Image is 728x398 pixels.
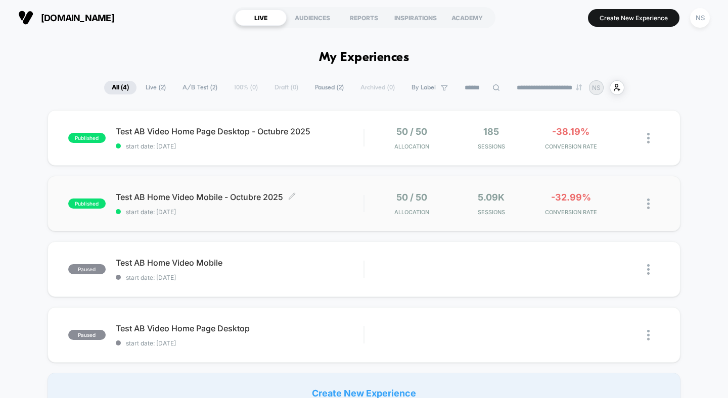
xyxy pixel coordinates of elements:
button: [DOMAIN_NAME] [15,10,117,26]
span: 185 [483,126,499,137]
button: NS [687,8,713,28]
span: Paused ( 2 ) [307,81,351,94]
span: Allocation [394,209,429,216]
span: All ( 4 ) [104,81,136,94]
button: Play, NEW DEMO 2025-VEED.mp4 [5,187,21,204]
span: Test AB Home Video Mobile [116,258,364,268]
span: published [68,133,106,143]
div: LIVE [235,10,287,26]
span: Test AB Video Home Page Desktop - Octubre 2025 [116,126,364,136]
div: ACADEMY [441,10,493,26]
span: By Label [412,84,436,91]
div: INSPIRATIONS [390,10,441,26]
span: CONVERSION RATE [534,209,608,216]
div: Current time [255,190,279,201]
span: Test AB Home Video Mobile - Octubre 2025 [116,192,364,202]
button: Create New Experience [588,9,679,27]
img: end [576,84,582,90]
h1: My Experiences [319,51,409,65]
img: close [647,264,650,275]
span: paused [68,330,106,340]
img: close [647,133,650,143]
span: start date: [DATE] [116,142,364,150]
span: published [68,198,106,209]
span: A/B Test ( 2 ) [175,81,225,94]
span: 50 / 50 [396,192,427,203]
span: [DOMAIN_NAME] [41,13,114,23]
span: Test AB Video Home Page Desktop [116,323,364,333]
span: Allocation [394,143,429,150]
img: close [647,198,650,209]
span: Sessions [454,143,528,150]
img: Visually logo [18,10,33,25]
span: -38.19% [552,126,589,137]
span: 50 / 50 [396,126,427,137]
input: Seek [8,174,366,183]
span: 5.09k [478,192,505,203]
span: -32.99% [551,192,591,203]
div: AUDIENCES [287,10,338,26]
span: paused [68,264,106,274]
div: NS [690,8,710,28]
span: start date: [DATE] [116,339,364,347]
img: close [647,330,650,340]
span: start date: [DATE] [116,208,364,216]
span: CONVERSION RATE [534,143,608,150]
span: start date: [DATE] [116,274,364,281]
span: Live ( 2 ) [138,81,173,94]
button: Play, NEW DEMO 2025-VEED.mp4 [173,92,198,117]
input: Volume [298,191,329,201]
span: Sessions [454,209,528,216]
p: NS [592,84,601,91]
div: REPORTS [338,10,390,26]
